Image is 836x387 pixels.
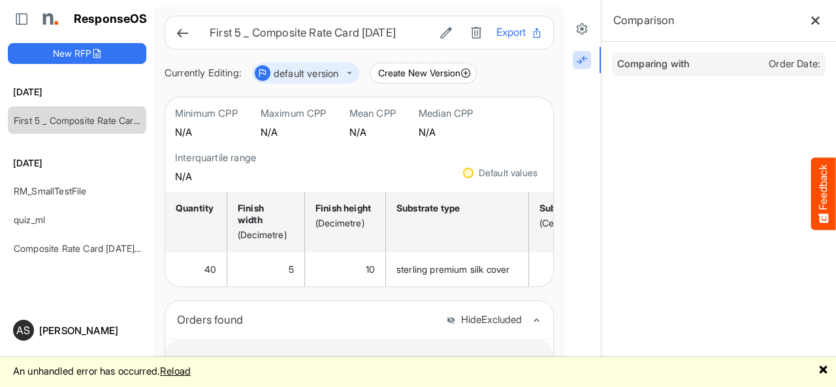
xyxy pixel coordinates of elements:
[370,63,477,84] button: Create New Version
[818,362,828,379] a: 🗙
[349,127,396,138] h5: N/A
[175,107,238,120] h6: Minimum CPP
[165,253,227,286] td: 40 is template cell Column Header httpsnorthellcomontologiesmapping-rulesorderhasquantity
[58,102,130,113] span: Want to discuss?
[238,202,290,226] div: Finish width
[175,151,256,164] h6: Interquartile range
[315,217,371,229] div: (Decimetre)
[539,202,673,214] div: Substrate thickness or weight
[40,158,195,168] span: What kind of feedback do you have?
[289,264,294,275] span: 5
[419,107,474,120] h6: Median CPP
[261,127,327,138] h5: N/A
[529,253,688,286] td: 20 is template cell Column Header httpsnorthellcomontologiesmapping-rulesmaterialhasmaterialthick...
[14,115,170,126] a: First 5 _ Composite Rate Card [DATE]
[446,315,522,326] button: HideExcluded
[479,168,538,178] div: Default values
[396,264,509,275] span: sterling premium silk cover
[227,253,305,286] td: 5 is template cell Column Header httpsnorthellcomontologiesmapping-rulesmeasurementhasfinishsizew...
[305,253,386,286] td: 10 is template cell Column Header httpsnorthellcomontologiesmapping-rulesmeasurementhasfinishsize...
[315,202,371,214] div: Finish height
[39,326,141,335] div: [PERSON_NAME]
[165,65,242,82] div: Currently Editing:
[204,264,216,275] span: 40
[96,26,135,59] span: 
[160,365,191,377] a: Reload
[74,12,148,26] h1: ResponseOS
[349,107,396,120] h6: Mean CPP
[175,171,256,182] h5: N/A
[769,56,820,72] span: Order Date:
[210,27,426,39] h6: First 5 _ Composite Rate Card [DATE]
[539,217,673,229] div: (Centimetre)
[8,85,146,99] h6: [DATE]
[131,102,177,113] a: Contact us
[57,192,169,204] span: Like something or not?
[36,6,62,32] img: Northell
[261,107,327,120] h6: Maximum CPP
[617,56,690,72] span: Comparing with
[496,24,543,41] button: Export
[57,224,126,237] span: I have an idea
[14,185,87,196] a: RM_SmallTestFile
[175,127,238,138] h5: N/A
[396,202,514,214] div: Substrate type
[466,24,486,41] button: Delete
[366,264,375,275] span: 10
[8,356,146,379] p: Copyright 2004 - 2025 Northell Partners Ltd. All Rights Reserved. v 1.1.0
[59,84,176,98] span: Tell us what you think
[811,157,836,230] button: Feedback
[16,325,30,335] span: AS
[386,253,529,286] td: sterling premium silk cover is template cell Column Header httpsnorthellcomontologiesmapping-rule...
[14,243,169,254] a: Composite Rate Card [DATE]_smaller
[176,202,212,214] div: Quantity
[8,43,146,64] button: New RFP
[613,11,675,29] h6: Comparison
[436,24,456,41] button: Edit
[419,127,474,138] h5: N/A
[14,214,45,225] a: quiz_ml
[177,311,436,329] div: Orders found
[8,156,146,170] h6: [DATE]
[238,229,290,241] div: (Decimetre)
